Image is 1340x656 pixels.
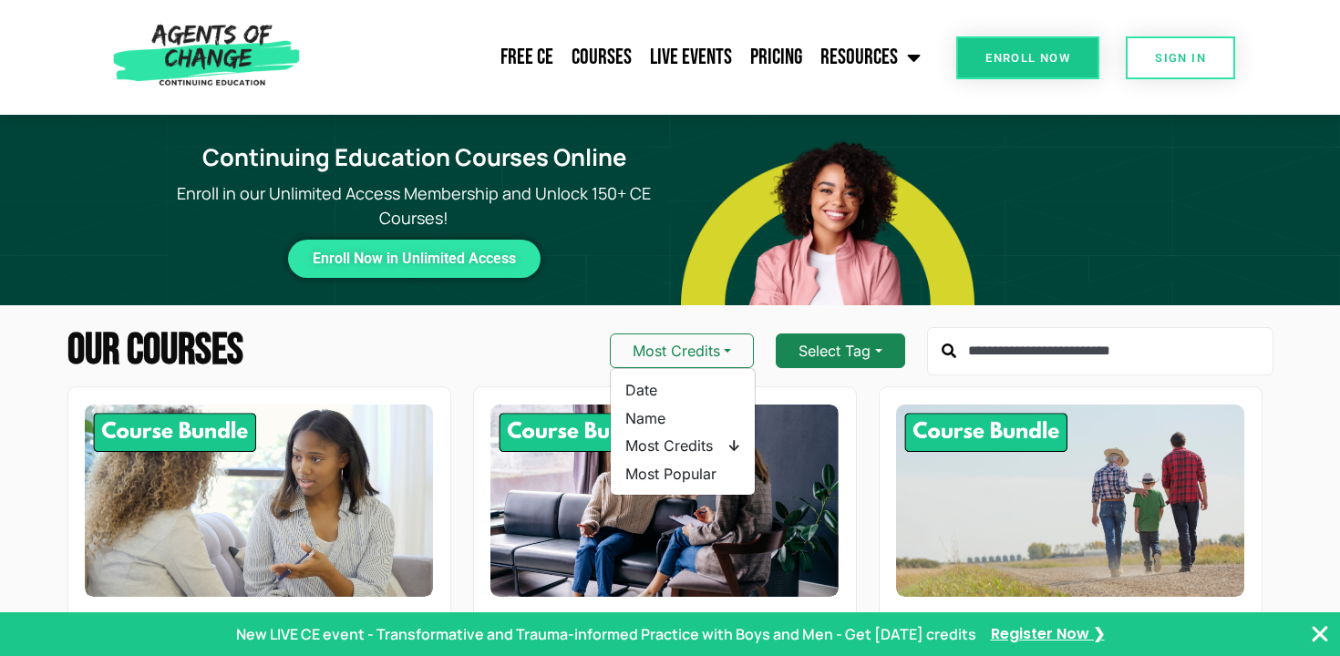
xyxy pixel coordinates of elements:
b: ↓ [727,436,740,456]
span: Most Credits [625,436,740,456]
a: SIGN IN [1126,36,1235,79]
h2: Our Courses [67,329,243,373]
h1: Continuing Education Courses Online [170,144,659,172]
a: Register Now ❯ [991,624,1105,644]
img: New Therapist Essentials - 10 Credit CE Bundle [85,405,433,597]
a: Most Popular [611,460,755,487]
span: Enroll Now in Unlimited Access [313,254,516,263]
a: Live Events [641,35,741,80]
a: Name [611,405,755,432]
a: Most Credits↓ [611,432,755,459]
span: Date [625,380,740,400]
span: Most Popular [625,464,740,484]
a: Date [611,376,755,404]
a: Free CE [491,35,562,80]
a: Pricing [741,35,811,80]
img: Rural and Underserved Practice - 8 Credit CE Bundle [896,405,1244,597]
p: Enroll in our Unlimited Access Membership and Unlock 150+ CE Courses! [159,181,670,231]
span: SIGN IN [1155,52,1206,64]
span: Enroll Now [985,52,1070,64]
button: Most Credits [610,333,754,368]
span: Name [625,408,740,428]
p: New LIVE CE event - Transformative and Trauma-informed Practice with Boys and Men - Get [DATE] cr... [236,623,976,645]
img: Leadership and Supervision Skills - 8 Credit CE Bundle [490,405,839,597]
a: Resources [811,35,930,80]
button: Close Banner [1309,623,1331,645]
a: Courses [562,35,641,80]
a: Enroll Now [956,36,1099,79]
nav: Menu [308,35,930,80]
button: Select Tag [776,333,904,368]
a: Enroll Now in Unlimited Access [288,240,541,278]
